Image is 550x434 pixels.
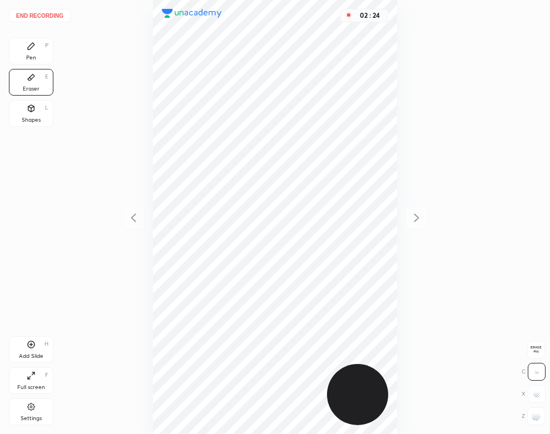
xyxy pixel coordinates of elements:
[162,9,222,18] img: logo.38c385cc.svg
[23,86,39,92] div: Eraser
[522,363,546,381] div: C
[26,55,36,61] div: Pen
[45,74,48,79] div: E
[45,43,48,48] div: P
[528,346,544,353] span: Erase all
[22,117,41,123] div: Shapes
[9,9,71,22] button: End recording
[17,385,45,390] div: Full screen
[44,341,48,347] div: H
[45,105,48,111] div: L
[45,372,48,378] div: F
[522,385,546,403] div: X
[21,416,42,421] div: Settings
[19,353,43,359] div: Add Slide
[522,407,545,425] div: Z
[356,12,383,19] div: 02 : 24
